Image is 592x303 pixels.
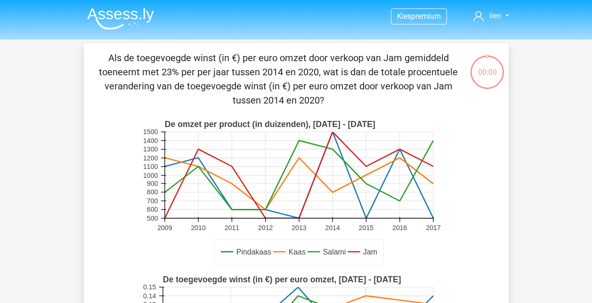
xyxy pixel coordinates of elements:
text: 600 [146,206,158,213]
span: premium [411,12,441,21]
text: 1200 [143,154,157,162]
text: 1100 [143,163,157,170]
text: Kaas [288,248,305,256]
text: 2015 [358,224,373,231]
text: 1000 [143,172,157,179]
text: Jam [363,248,377,256]
text: 2014 [325,224,340,231]
text: 700 [146,197,158,205]
a: lien [470,10,512,22]
text: 2011 [224,224,239,231]
text: 2016 [392,224,407,231]
text: 2009 [157,224,172,231]
text: 500 [146,215,158,222]
text: Pindakaas [236,248,271,256]
text: De toegevoegde winst (in €) per euro omzet, [DATE] - [DATE] [162,275,401,284]
text: 2013 [292,224,306,231]
text: 0.14 [143,292,156,300]
text: 2017 [426,224,440,231]
text: 900 [146,180,158,187]
text: De omzet per product (in duizenden), [DATE] - [DATE] [164,120,375,129]
text: 2010 [191,224,205,231]
text: Salami [323,248,345,256]
text: 1300 [143,145,157,153]
text: 800 [146,189,158,196]
p: Als de toegevoegde winst (in €) per euro omzet door verkoop van Jam gemiddeld toeneemt met 23% pe... [99,51,458,107]
span: lien [489,11,501,20]
text: 0.15 [143,283,156,291]
text: 1400 [143,137,157,144]
a: Kiespremium [391,10,446,23]
div: 00:00 [470,55,505,78]
text: 1500 [143,128,157,136]
img: Assessly [87,8,154,30]
span: Kies [397,12,411,21]
text: 2012 [258,224,272,231]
